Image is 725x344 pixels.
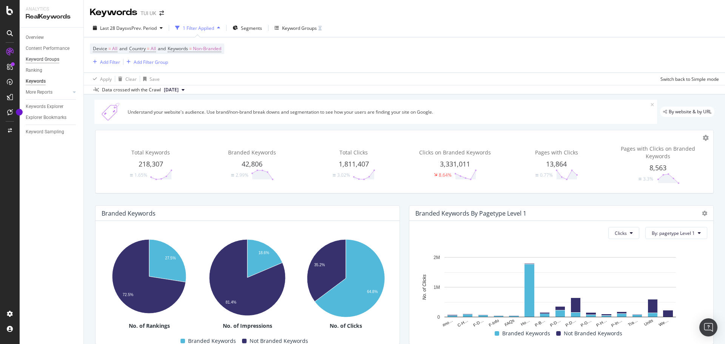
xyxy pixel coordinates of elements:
span: and [119,45,127,52]
span: 1,811,407 [339,159,369,168]
span: Not Branded Keywords [564,329,622,338]
div: Open Intercom Messenger [699,318,717,336]
img: Equal [535,174,538,176]
text: 64.8% [367,290,378,294]
text: FAQs [504,318,515,327]
span: 2025 Sep. 11th [164,86,179,93]
button: Clicks [608,227,639,239]
span: By: pagetype Level 1 [652,230,695,236]
img: Equal [639,178,642,180]
button: Last 28 DaysvsPrev. Period [90,22,166,34]
div: Data crossed with the Crawl [102,86,161,93]
span: Non-Branded [193,43,221,54]
a: Keyword Groups [26,56,78,63]
a: Keyword Sampling [26,128,78,136]
div: Switch back to Simple mode [660,76,719,82]
text: 0 [437,315,440,320]
div: Understand your website's audience. Use brand/non-brand break downs and segmentation to see how y... [128,109,651,115]
div: Tooltip anchor [16,109,23,116]
div: No. of Clicks [298,322,393,330]
div: Keyword Groups [282,25,317,31]
div: 3.02% [337,172,350,178]
div: RealKeywords [26,12,77,21]
a: Overview [26,34,78,42]
span: 8,563 [649,163,666,172]
div: 2.99% [236,172,248,178]
svg: A chart. [200,235,294,321]
text: 27.5% [165,256,176,261]
span: Branded Keywords [228,149,276,156]
div: Branded Keywords By pagetype Level 1 [415,210,526,217]
button: Switch back to Simple mode [657,73,719,85]
div: Ranking [26,66,42,74]
span: 3,331,011 [440,159,470,168]
img: Equal [333,174,336,176]
text: 18.6% [259,251,269,255]
div: Branded Keywords [102,210,156,217]
span: Clicks on Branded Keywords [419,149,491,156]
div: 1 Filter Applied [183,25,214,31]
span: 218,307 [139,159,163,168]
span: Branded Keywords [502,329,550,338]
button: Segments [230,22,265,34]
div: 1.65% [134,172,147,178]
div: Content Performance [26,45,69,52]
img: Equal [231,174,234,176]
svg: A chart. [102,235,196,318]
div: Add Filter [100,59,120,65]
text: F-Info [488,318,500,328]
button: Add Filter Group [123,57,168,66]
div: TUI UK [140,9,156,17]
a: Content Performance [26,45,78,52]
text: 35.2% [314,263,325,267]
button: [DATE] [161,85,188,94]
span: 13,864 [546,159,567,168]
button: Keyword Groups [271,22,325,34]
text: 2M [433,255,440,260]
div: More Reports [26,88,52,96]
span: Pages with Clicks [535,149,578,156]
div: Save [150,76,160,82]
img: Equal [130,174,133,176]
div: Overview [26,34,44,42]
div: Keyword Groups [26,56,59,63]
div: Clear [125,76,137,82]
button: Save [140,73,160,85]
a: Explorer Bookmarks [26,114,78,122]
div: 0.77% [540,172,553,178]
span: All [112,43,117,54]
span: Keywords [168,45,188,52]
div: Analytics [26,6,77,12]
span: Clicks [615,230,627,236]
button: Clear [115,73,137,85]
text: 72.5% [123,293,133,297]
div: Keywords [26,77,46,85]
div: 3.3% [643,176,653,182]
span: By website & by URL [669,110,711,114]
span: Segments [241,25,262,31]
button: Apply [90,73,112,85]
text: No. of Clicks [422,275,427,300]
a: Keywords [26,77,78,85]
button: By: pagetype Level 1 [645,227,707,239]
div: Apply [100,76,112,82]
div: No. of Impressions [200,322,295,330]
text: Ho… [520,318,531,327]
text: 81.4% [226,301,236,305]
div: Keyword Sampling [26,128,64,136]
button: Add Filter [90,57,120,66]
span: Country [129,45,146,52]
div: No. of Rankings [102,322,197,330]
div: legacy label [660,106,714,117]
text: Units [643,318,654,327]
div: 8.64% [439,172,452,178]
a: More Reports [26,88,71,96]
span: vs Prev. Period [127,25,157,31]
svg: A chart. [298,235,393,322]
svg: A chart. [415,253,705,329]
div: Explorer Bookmarks [26,114,66,122]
